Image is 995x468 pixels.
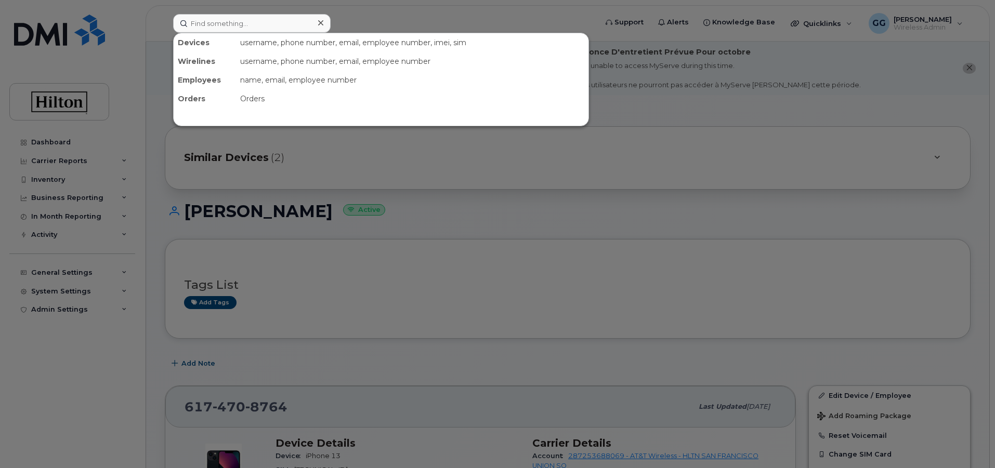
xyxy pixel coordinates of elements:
div: username, phone number, email, employee number, imei, sim [236,33,588,52]
div: Orders [174,89,236,108]
div: name, email, employee number [236,71,588,89]
iframe: Messenger Launcher [950,423,987,460]
div: Employees [174,71,236,89]
div: Orders [236,89,588,108]
div: username, phone number, email, employee number [236,52,588,71]
div: Devices [174,33,236,52]
div: Wirelines [174,52,236,71]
